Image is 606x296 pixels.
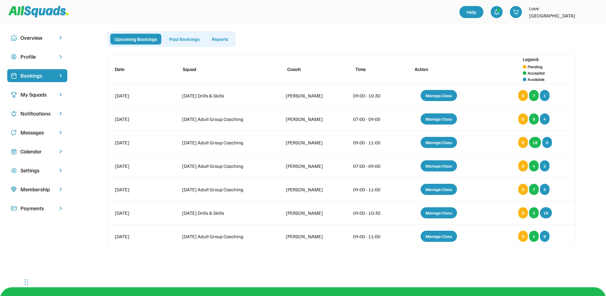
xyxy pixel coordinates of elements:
[58,168,64,173] img: chevron-right.svg
[20,166,54,174] div: Settings
[421,113,457,125] div: Manage Class
[11,73,17,79] img: Icon%20%2819%29.svg
[540,207,552,218] div: 10
[353,233,389,240] div: 09:00 - 11:00
[286,92,331,99] div: [PERSON_NAME]
[540,231,550,242] div: 8
[286,162,331,170] div: [PERSON_NAME]
[182,116,264,123] div: [DATE] Adult Group Coaching
[11,92,17,98] img: Icon%20copy%203.svg
[115,233,160,240] div: [DATE]
[20,53,54,61] div: Profile
[11,54,17,60] img: user-circle.svg
[182,233,264,240] div: [DATE] Adult Group Coaching
[540,184,550,195] div: 5
[165,34,204,45] div: Past Bookings
[518,137,528,148] div: 0
[287,66,333,73] div: Coach
[8,6,69,17] img: Squad%20Logo.svg
[58,92,64,97] img: chevron-right.svg
[20,204,54,212] div: Payments
[421,184,457,195] div: Manage Class
[11,205,17,211] img: Icon%20%2815%29.svg
[518,207,528,218] div: 0
[353,186,389,193] div: 09:00 - 11:00
[58,35,64,41] img: chevron-right.svg
[20,34,54,42] div: Overview
[11,168,17,174] img: Icon%20copy%2016.svg
[182,209,264,217] div: [DATE] Drills & Skills
[183,66,264,73] div: Squad
[529,113,539,125] div: 8
[20,147,54,156] div: Calendar
[11,130,17,136] img: Icon%20copy%205.svg
[523,56,540,63] div: Legend:
[115,116,160,123] div: [DATE]
[421,137,457,148] div: Manage Class
[353,209,389,217] div: 09:00 - 10:30
[286,233,331,240] div: [PERSON_NAME]
[286,139,331,146] div: [PERSON_NAME]
[529,90,539,101] div: 7
[528,63,543,70] div: Pending
[353,116,389,123] div: 07:00 - 09:00
[110,34,161,45] div: Upcoming Bookings
[115,209,160,217] div: [DATE]
[518,160,528,171] div: 0
[415,66,469,73] div: Action
[20,185,54,193] div: Membership
[528,76,544,82] div: Available
[353,92,389,99] div: 09:00 - 10:30
[459,6,483,18] a: Help
[58,73,64,79] img: chevron-right%20copy%203.svg
[494,9,500,15] img: bell-03%20%281%29.svg
[529,5,583,19] div: Love [GEOGRAPHIC_DATA]
[513,9,519,15] img: shopping-cart-01%20%281%29.svg
[542,137,552,148] div: 0
[540,90,550,101] div: 1
[529,160,539,171] div: 4
[182,139,264,146] div: [DATE] Adult Group Coaching
[286,116,331,123] div: [PERSON_NAME]
[115,66,160,73] div: Date
[286,186,331,193] div: [PERSON_NAME]
[182,162,264,170] div: [DATE] Adult Group Coaching
[587,6,599,18] img: LTPP_Logo_REV.jpeg
[540,113,550,125] div: 4
[20,72,54,80] div: Bookings
[518,113,528,125] div: 0
[353,139,389,146] div: 09:00 - 11:00
[421,160,457,171] div: Manage Class
[182,186,264,193] div: [DATE] Adult Group Coaching
[528,70,545,76] div: Accepted
[529,207,539,218] div: 2
[115,186,160,193] div: [DATE]
[11,187,17,193] img: Icon%20copy%208.svg
[529,231,539,242] div: 4
[20,109,54,118] div: Notifications
[58,149,64,154] img: chevron-right.svg
[20,128,54,137] div: Messages
[353,162,389,170] div: 07:00 - 09:00
[518,90,528,101] div: 0
[529,137,541,148] div: 18
[518,184,528,195] div: 0
[11,111,17,117] img: Icon%20copy%204.svg
[182,92,264,99] div: [DATE] Drills & Skills
[115,162,160,170] div: [DATE]
[115,92,160,99] div: [DATE]
[540,160,550,171] div: 2
[518,231,528,242] div: 0
[58,111,64,116] img: chevron-right.svg
[115,139,160,146] div: [DATE]
[20,91,54,99] div: My Squads
[58,205,64,211] img: chevron-right.svg
[11,35,17,41] img: Icon%20copy%2010.svg
[58,130,64,135] img: chevron-right.svg
[355,66,392,73] div: Time
[421,207,457,218] div: Manage Class
[286,209,331,217] div: [PERSON_NAME]
[58,54,64,60] img: chevron-right.svg
[529,184,539,195] div: 7
[208,34,233,45] div: Reports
